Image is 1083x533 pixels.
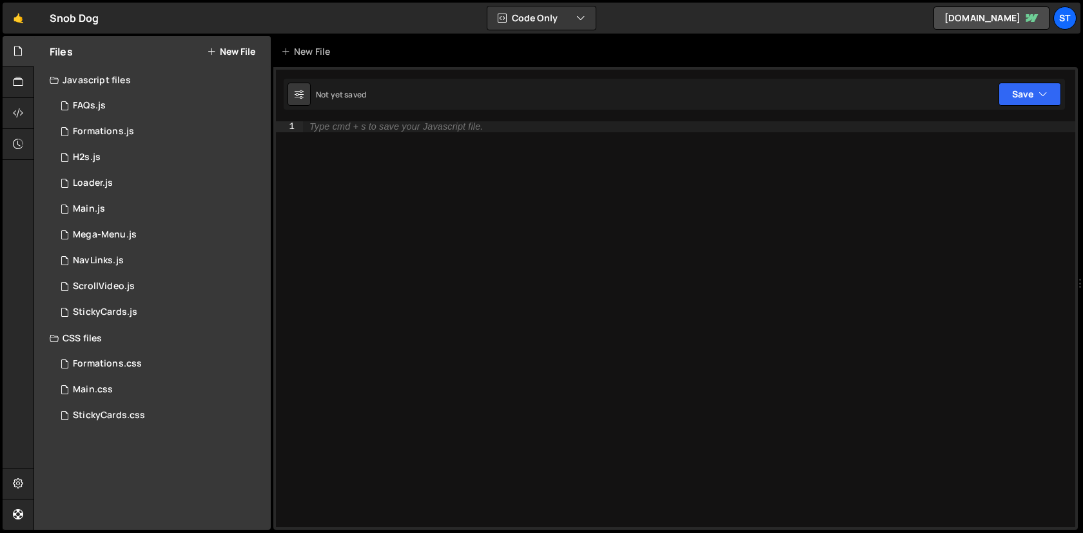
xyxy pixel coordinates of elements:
[50,93,271,119] div: 16673/45803.js
[50,351,271,377] div: 16673/45495.css
[1053,6,1077,30] a: St
[73,358,142,370] div: Formations.css
[73,281,135,292] div: ScrollVideo.js
[73,307,137,318] div: StickyCards.js
[73,126,134,137] div: Formations.js
[73,384,113,396] div: Main.css
[34,325,271,351] div: CSS files
[3,3,34,34] a: 🤙
[933,6,1049,30] a: [DOMAIN_NAME]
[73,229,137,241] div: Mega-Menu.js
[309,122,483,132] div: Type cmd + s to save your Javascript file.
[50,45,73,59] h2: Files
[73,255,124,266] div: NavLinks.js
[50,377,271,403] div: 16673/45521.css
[50,119,271,145] div: 16673/45493.js
[50,145,271,170] div: 16673/45490.js
[50,274,271,299] div: 16673/45844.js
[50,196,271,222] div: 16673/45489.js
[73,177,113,189] div: Loader.js
[281,45,335,58] div: New File
[73,152,101,163] div: H2s.js
[487,6,596,30] button: Code Only
[50,170,271,196] div: 16673/45801.js
[276,121,303,132] div: 1
[50,248,271,274] div: 16673/45522.js
[50,299,271,325] div: 16673/45831.js
[73,100,106,112] div: FAQs.js
[207,46,255,57] button: New File
[50,403,271,428] div: 16673/45832.css
[73,203,105,215] div: Main.js
[34,67,271,93] div: Javascript files
[316,89,366,100] div: Not yet saved
[73,410,145,421] div: StickyCards.css
[50,222,271,248] div: 16673/45804.js
[50,10,99,26] div: Snob Dog
[999,83,1061,106] button: Save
